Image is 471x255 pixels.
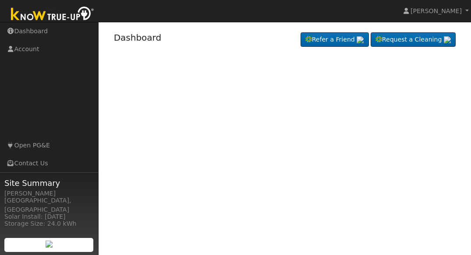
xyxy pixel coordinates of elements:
span: Site Summary [4,177,94,189]
div: Storage Size: 24.0 kWh [4,219,94,228]
div: [PERSON_NAME] [4,189,94,198]
img: retrieve [444,36,451,43]
div: [GEOGRAPHIC_DATA], [GEOGRAPHIC_DATA] [4,196,94,214]
img: retrieve [46,241,53,248]
img: retrieve [357,36,364,43]
img: Know True-Up [7,5,99,24]
span: [PERSON_NAME] [411,7,462,14]
div: Solar Install: [DATE] [4,212,94,221]
a: Dashboard [114,32,162,43]
a: Refer a Friend [301,32,369,47]
a: Request a Cleaning [371,32,456,47]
